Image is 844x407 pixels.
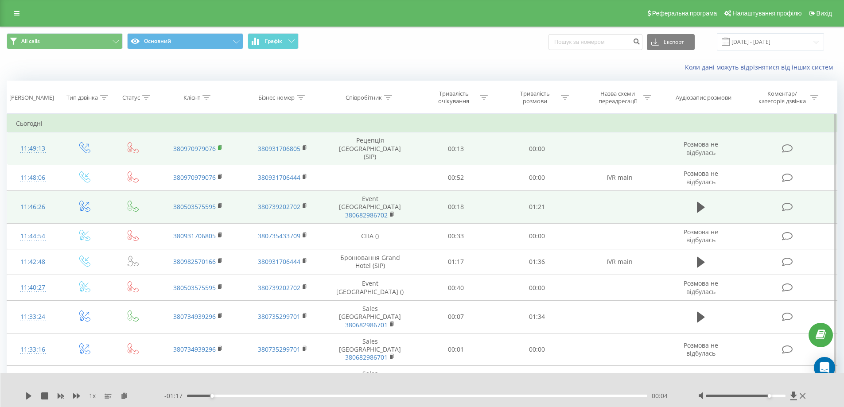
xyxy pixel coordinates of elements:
div: [PERSON_NAME] [9,94,54,101]
div: 11:33:16 [16,341,50,358]
td: Сьогодні [7,115,837,132]
span: 1 x [89,391,96,400]
td: 00:33 [416,223,497,249]
div: 11:48:06 [16,169,50,186]
td: Sales [GEOGRAPHIC_DATA] [325,366,416,399]
div: 11:46:26 [16,198,50,216]
td: 00:00 [497,275,578,301]
td: IVR main [577,165,661,190]
td: 00:01 [416,333,497,366]
button: Графік [248,33,299,49]
a: 380735299701 [258,345,300,353]
div: Назва схеми переадресації [594,90,641,105]
a: 380739202702 [258,283,300,292]
div: Accessibility label [210,394,214,398]
td: Sales [GEOGRAPHIC_DATA] [325,333,416,366]
span: Розмова не відбулась [684,228,718,244]
td: 00:00 [497,223,578,249]
span: Розмова не відбулась [684,169,718,186]
td: Event [GEOGRAPHIC_DATA] () [325,275,416,301]
td: 00:07 [416,301,497,333]
div: Тривалість розмови [511,90,559,105]
button: All calls [7,33,123,49]
div: Клієнт [183,94,200,101]
td: Бронювання Grand Hotel (SIP) [325,249,416,275]
button: Експорт [647,34,695,50]
td: IVR main [577,249,661,275]
div: Бізнес номер [258,94,295,101]
td: 01:17 [416,249,497,275]
a: 380970979076 [173,144,216,153]
a: 380739202702 [258,202,300,211]
a: 380931706444 [258,173,300,182]
td: 00:52 [416,165,497,190]
td: 01:34 [497,301,578,333]
a: 380735299701 [258,312,300,321]
a: 380734939296 [173,312,216,321]
span: Розмова не відбулась [684,140,718,156]
div: 11:49:13 [16,140,50,157]
span: Розмова не відбулась [684,341,718,357]
span: Налаштування профілю [732,10,801,17]
a: 380503575595 [173,202,216,211]
div: Accessibility label [768,394,771,398]
div: Тривалість очікування [430,90,478,105]
div: Аудіозапис розмови [676,94,731,101]
span: Розмова не відбулась [684,279,718,295]
a: Коли дані можуть відрізнятися вiд інших систем [685,63,837,71]
td: 00:07 [416,366,497,399]
button: Основний [127,33,243,49]
span: Графік [265,38,282,44]
span: Вихід [817,10,832,17]
span: - 01:17 [164,391,187,400]
td: 00:40 [416,275,497,301]
a: 380734939296 [173,345,216,353]
td: 00:00 [497,165,578,190]
a: 380503575595 [173,283,216,292]
td: Event [GEOGRAPHIC_DATA] [325,191,416,224]
span: 00:04 [652,391,668,400]
div: Співробітник [346,94,382,101]
div: Open Intercom Messenger [814,357,835,378]
a: 380735433709 [258,232,300,240]
input: Пошук за номером [548,34,642,50]
a: 380982570166 [173,257,216,266]
a: 380970979076 [173,173,216,182]
td: 00:00 [497,132,578,165]
a: 380931706805 [258,144,300,153]
td: 00:00 [497,333,578,366]
div: 11:33:24 [16,308,50,326]
span: All calls [21,38,40,45]
td: Sales [GEOGRAPHIC_DATA] [325,301,416,333]
td: 01:36 [497,249,578,275]
div: 11:42:48 [16,253,50,271]
td: 00:18 [416,191,497,224]
a: 380931706805 [173,232,216,240]
div: 11:44:54 [16,228,50,245]
a: 380682986701 [345,321,388,329]
div: Тип дзвінка [66,94,98,101]
td: Рецепція [GEOGRAPHIC_DATA] (SIP) [325,132,416,165]
td: 00:08 [497,366,578,399]
div: Коментар/категорія дзвінка [756,90,808,105]
div: Статус [122,94,140,101]
td: СПА () [325,223,416,249]
a: 380682986702 [345,211,388,219]
a: 380682986701 [345,353,388,361]
div: 11:40:27 [16,279,50,296]
td: 00:13 [416,132,497,165]
span: Реферальна програма [652,10,717,17]
td: 01:21 [497,191,578,224]
a: 380931706444 [258,257,300,266]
